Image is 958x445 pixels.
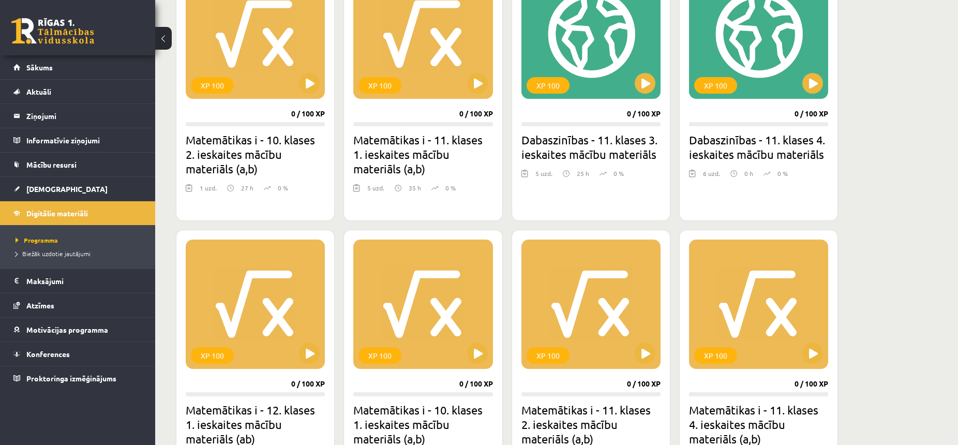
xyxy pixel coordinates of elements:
p: 0 % [777,169,788,178]
h2: Dabaszinības - 11. klases 4. ieskaites mācību materiāls [689,132,828,161]
legend: Maksājumi [26,269,142,293]
div: 6 uzd. [703,169,720,184]
p: 35 h [409,183,421,192]
div: XP 100 [694,347,737,364]
a: Rīgas 1. Tālmācības vidusskola [11,18,94,44]
a: Sākums [13,55,142,79]
a: Proktoringa izmēģinājums [13,366,142,390]
a: Aktuāli [13,80,142,103]
div: XP 100 [191,347,234,364]
span: Aktuāli [26,87,51,96]
div: 5 uzd. [535,169,552,184]
span: Atzīmes [26,301,54,310]
span: Digitālie materiāli [26,209,88,218]
a: Konferences [13,342,142,366]
a: Maksājumi [13,269,142,293]
div: 5 uzd. [367,183,384,199]
div: 1 uzd. [200,183,217,199]
p: 0 % [613,169,624,178]
span: Motivācijas programma [26,325,108,334]
div: XP 100 [527,347,570,364]
span: Programma [16,236,58,244]
span: Mācību resursi [26,160,77,169]
p: 27 h [241,183,253,192]
a: Motivācijas programma [13,318,142,342]
h2: Matemātikas i - 10. klases 2. ieskaites mācību materiāls (a,b) [186,132,325,176]
div: XP 100 [191,77,234,94]
span: Biežāk uzdotie jautājumi [16,249,91,258]
a: Digitālie materiāli [13,201,142,225]
a: Atzīmes [13,293,142,317]
span: Proktoringa izmēģinājums [26,374,116,383]
a: Mācību resursi [13,153,142,176]
legend: Informatīvie ziņojumi [26,128,142,152]
p: 0 % [445,183,456,192]
legend: Ziņojumi [26,104,142,128]
a: Programma [16,235,145,245]
div: XP 100 [694,77,737,94]
a: Informatīvie ziņojumi [13,128,142,152]
a: Ziņojumi [13,104,142,128]
h2: Dabaszinības - 11. klases 3. ieskaites mācību materiāls [521,132,661,161]
p: 0 h [744,169,753,178]
span: Sākums [26,63,53,72]
div: XP 100 [358,347,401,364]
h2: Matemātikas i - 11. klases 1. ieskaites mācību materiāls (a,b) [353,132,492,176]
span: [DEMOGRAPHIC_DATA] [26,184,108,194]
span: Konferences [26,349,70,359]
p: 0 % [278,183,288,192]
div: XP 100 [358,77,401,94]
a: Biežāk uzdotie jautājumi [16,249,145,258]
a: [DEMOGRAPHIC_DATA] [13,177,142,201]
p: 25 h [577,169,589,178]
div: XP 100 [527,77,570,94]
